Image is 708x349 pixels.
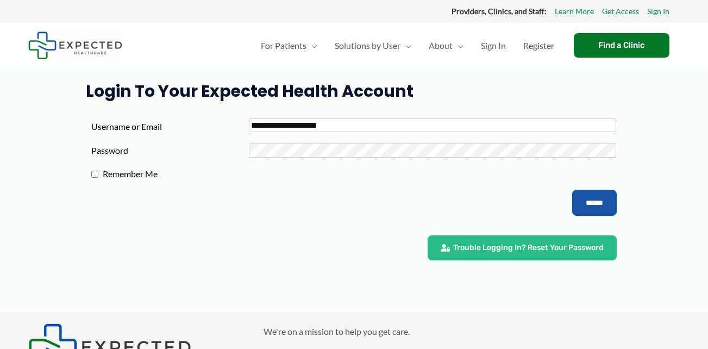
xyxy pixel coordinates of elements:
[326,27,420,65] a: Solutions by UserMenu Toggle
[429,27,453,65] span: About
[574,33,669,58] a: Find a Clinic
[472,27,515,65] a: Sign In
[453,27,463,65] span: Menu Toggle
[523,27,554,65] span: Register
[91,119,249,135] label: Username or Email
[306,27,317,65] span: Menu Toggle
[428,235,617,260] a: Trouble Logging In? Reset Your Password
[481,27,506,65] span: Sign In
[252,27,563,65] nav: Primary Site Navigation
[261,27,306,65] span: For Patients
[400,27,411,65] span: Menu Toggle
[28,32,122,59] img: Expected Healthcare Logo - side, dark font, small
[98,166,256,182] label: Remember Me
[335,27,400,65] span: Solutions by User
[602,4,639,18] a: Get Access
[515,27,563,65] a: Register
[555,4,594,18] a: Learn More
[91,142,249,159] label: Password
[264,323,680,340] p: We're on a mission to help you get care.
[86,82,622,101] h1: Login to Your Expected Health Account
[453,244,604,252] span: Trouble Logging In? Reset Your Password
[647,4,669,18] a: Sign In
[252,27,326,65] a: For PatientsMenu Toggle
[452,7,547,16] strong: Providers, Clinics, and Staff:
[420,27,472,65] a: AboutMenu Toggle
